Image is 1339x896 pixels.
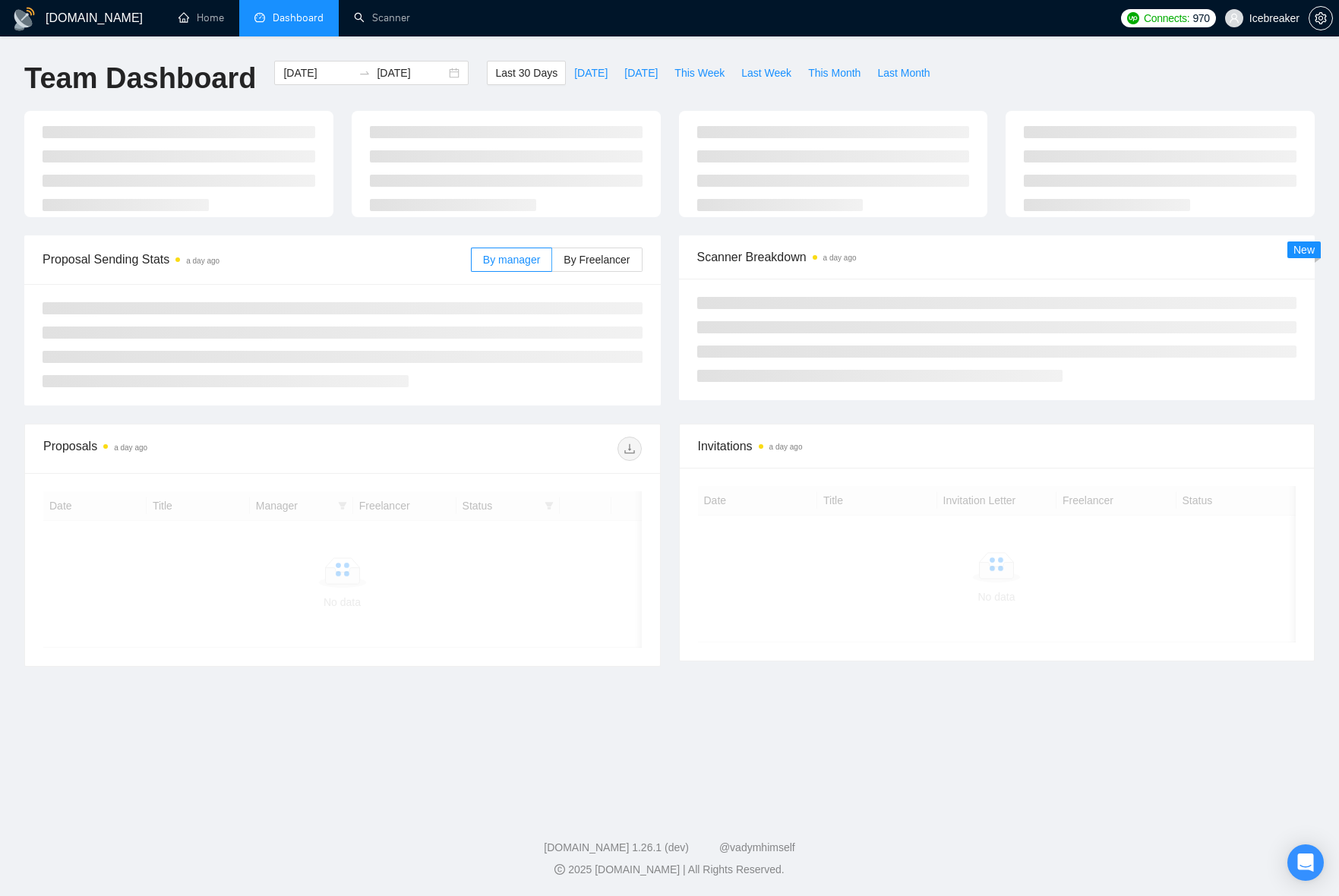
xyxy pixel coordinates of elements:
[12,7,36,31] img: logo
[624,65,658,81] span: [DATE]
[674,65,725,81] span: This Week
[354,11,410,24] a: searchScanner
[769,443,803,451] time: a day ago
[186,257,219,265] time: a day ago
[544,841,689,853] a: [DOMAIN_NAME] 1.26.1 (dev)
[1127,12,1139,24] img: upwork-logo.png
[483,254,540,266] span: By manager
[574,65,608,81] span: [DATE]
[808,65,861,81] span: This Month
[1309,12,1332,24] span: setting
[273,11,324,24] span: Dashboard
[697,248,1297,267] span: Scanner Breakdown
[377,65,446,81] input: End date
[12,862,1327,878] div: 2025 [DOMAIN_NAME] | All Rights Reserved.
[43,250,471,269] span: Proposal Sending Stats
[1309,12,1333,24] a: setting
[1229,13,1240,24] span: user
[1144,10,1189,27] span: Connects:
[1293,244,1315,256] span: New
[564,254,630,266] span: By Freelancer
[114,443,147,452] time: a day ago
[283,65,352,81] input: Start date
[1309,6,1333,30] button: setting
[358,67,371,79] span: swap-right
[254,12,265,23] span: dashboard
[358,67,371,79] span: to
[554,864,565,875] span: copyright
[43,437,343,461] div: Proposals
[1192,10,1209,27] span: 970
[24,61,256,96] h1: Team Dashboard
[566,61,616,85] button: [DATE]
[877,65,930,81] span: Last Month
[1287,844,1324,881] div: Open Intercom Messenger
[616,61,666,85] button: [DATE]
[666,61,733,85] button: This Week
[487,61,566,85] button: Last 30 Days
[495,65,557,81] span: Last 30 Days
[719,841,795,853] a: @vadymhimself
[178,11,224,24] a: homeHome
[733,61,800,85] button: Last Week
[869,61,938,85] button: Last Month
[698,437,1296,456] span: Invitations
[800,61,869,85] button: This Month
[823,254,857,262] time: a day ago
[741,65,791,81] span: Last Week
